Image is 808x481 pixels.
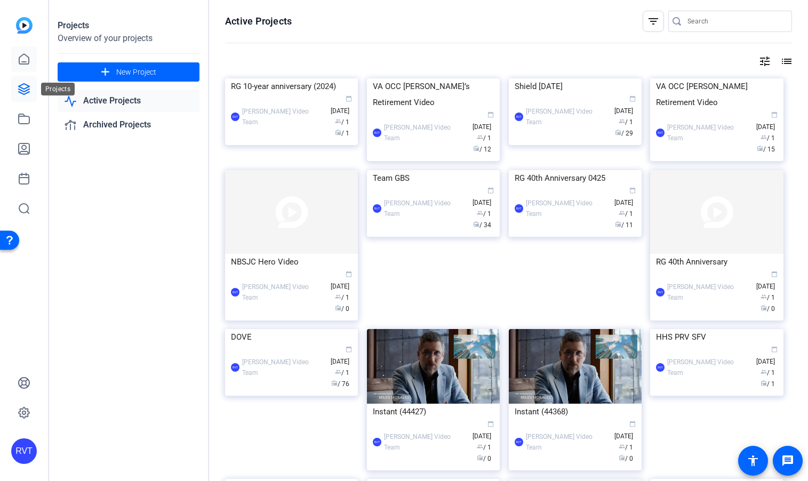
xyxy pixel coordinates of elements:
span: radio [477,454,483,461]
span: / 29 [615,130,633,137]
div: RG 10-year anniversary (2024) [231,78,352,94]
mat-icon: list [779,55,792,68]
img: blue-gradient.svg [16,17,33,34]
div: RVT [373,438,381,446]
span: group [335,293,341,300]
span: radio [335,129,341,135]
a: Archived Projects [58,114,199,136]
span: radio [615,221,621,227]
div: RVT [515,438,523,446]
div: Team GBS [373,170,494,186]
span: group [761,368,767,375]
a: Active Projects [58,90,199,112]
div: [PERSON_NAME] Video Team [384,122,467,143]
span: group [477,210,483,216]
div: [PERSON_NAME] Video Team [526,431,609,453]
span: [DATE] [756,271,778,290]
span: [DATE] [614,188,636,206]
div: RVT [656,288,665,296]
div: RVT [515,113,523,121]
div: RG 40th Anniversary 0425 [515,170,636,186]
span: radio [473,221,479,227]
span: / 1 [477,210,491,218]
span: / 12 [473,146,491,153]
span: / 0 [335,305,349,312]
span: New Project [116,67,156,78]
span: radio [615,129,621,135]
span: [DATE] [614,421,636,440]
div: RVT [373,204,381,213]
span: / 1 [335,118,349,126]
span: radio [757,145,763,151]
span: / 1 [335,130,349,137]
div: Shield [DATE] [515,78,636,94]
span: calendar_today [771,346,778,352]
div: HHS PRV SFV [656,329,777,345]
div: [PERSON_NAME] Video Team [667,122,750,143]
div: RVT [231,363,239,372]
button: New Project [58,62,199,82]
div: VA OCC [PERSON_NAME] Retirement Video [656,78,777,110]
span: / 1 [619,444,633,451]
span: calendar_today [629,95,636,102]
div: RVT [231,113,239,121]
div: [PERSON_NAME] Video Team [526,106,609,127]
span: calendar_today [487,111,494,118]
span: group [619,118,625,124]
span: / 1 [335,294,349,301]
div: RVT [515,204,523,213]
span: [DATE] [473,421,494,440]
span: calendar_today [629,187,636,194]
span: [DATE] [473,188,494,206]
span: group [761,293,767,300]
span: / 76 [331,380,349,388]
div: Instant (44427) [373,404,494,420]
span: / 1 [761,380,775,388]
div: [PERSON_NAME] Video Team [242,106,325,127]
div: RVT [656,129,665,137]
span: calendar_today [487,187,494,194]
div: [PERSON_NAME] Video Team [667,282,750,303]
div: [PERSON_NAME] Video Team [526,198,609,219]
span: radio [473,145,479,151]
span: group [335,118,341,124]
span: calendar_today [346,271,352,277]
div: RG 40th Anniversary [656,254,777,270]
div: RVT [231,288,239,296]
span: / 1 [477,444,491,451]
span: group [477,134,483,140]
span: / 1 [335,369,349,376]
span: radio [619,454,625,461]
span: / 0 [761,305,775,312]
mat-icon: add [99,66,112,79]
span: / 11 [615,221,633,229]
span: / 0 [477,455,491,462]
mat-icon: message [781,454,794,467]
span: / 1 [477,134,491,142]
span: group [335,368,341,375]
span: radio [761,304,767,311]
span: / 1 [619,118,633,126]
span: calendar_today [487,421,494,427]
span: calendar_today [629,421,636,427]
div: RVT [373,129,381,137]
div: NBSJC Hero Video [231,254,352,270]
span: / 0 [619,455,633,462]
span: / 1 [761,369,775,376]
div: VA OCC [PERSON_NAME]’s Retirement Video [373,78,494,110]
span: radio [335,304,341,311]
div: RVT [656,363,665,372]
span: calendar_today [346,95,352,102]
span: calendar_today [771,271,778,277]
div: [PERSON_NAME] Video Team [242,282,325,303]
span: / 15 [757,146,775,153]
div: [PERSON_NAME] Video Team [384,198,467,219]
div: DOVE [231,329,352,345]
mat-icon: accessibility [747,454,759,467]
span: group [761,134,767,140]
span: group [619,443,625,450]
div: Projects [41,83,75,95]
span: [DATE] [331,271,352,290]
div: Projects [58,19,199,32]
span: / 1 [761,134,775,142]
